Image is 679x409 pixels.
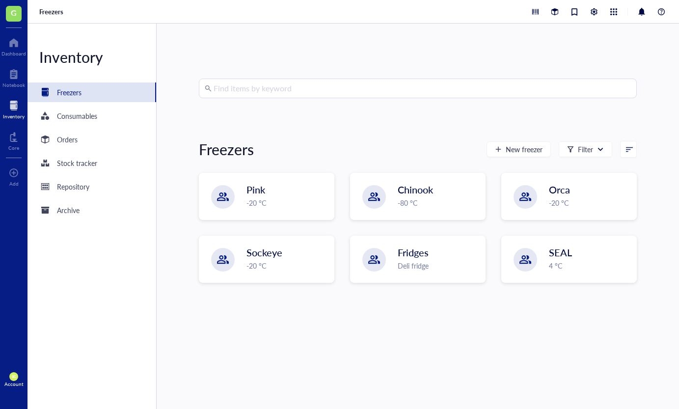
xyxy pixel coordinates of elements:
[246,245,282,259] span: Sockeye
[27,47,156,67] div: Inventory
[578,144,593,155] div: Filter
[27,106,156,126] a: Consumables
[398,183,433,196] span: Chinook
[4,381,24,387] div: Account
[398,245,429,259] span: Fridges
[3,98,25,119] a: Inventory
[506,145,543,153] span: New freezer
[39,7,65,16] a: Freezers
[57,87,81,98] div: Freezers
[199,139,254,159] div: Freezers
[57,134,78,145] div: Orders
[549,183,570,196] span: Orca
[1,51,26,56] div: Dashboard
[27,82,156,102] a: Freezers
[27,130,156,149] a: Orders
[9,181,19,187] div: Add
[57,181,89,192] div: Repository
[27,177,156,196] a: Repository
[57,205,80,216] div: Archive
[57,158,97,168] div: Stock tracker
[2,82,25,88] div: Notebook
[398,197,479,208] div: -80 °C
[246,183,265,196] span: Pink
[2,66,25,88] a: Notebook
[11,375,16,379] span: BG
[3,113,25,119] div: Inventory
[11,6,17,19] span: G
[27,200,156,220] a: Archive
[27,153,156,173] a: Stock tracker
[487,141,551,157] button: New freezer
[57,110,97,121] div: Consumables
[246,197,328,208] div: -20 °C
[246,260,328,271] div: -20 °C
[549,260,630,271] div: 4 °C
[8,129,19,151] a: Core
[398,260,479,271] div: Deli fridge
[8,145,19,151] div: Core
[1,35,26,56] a: Dashboard
[549,197,630,208] div: -20 °C
[549,245,572,259] span: SEAL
